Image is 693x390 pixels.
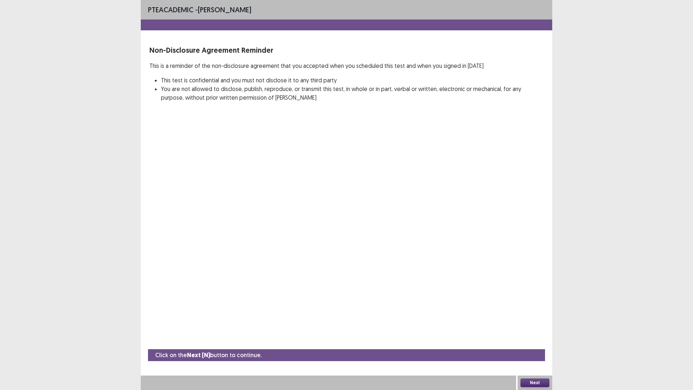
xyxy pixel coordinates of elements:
[520,378,549,387] button: Next
[149,61,544,70] p: This is a reminder of the non-disclosure agreement that you accepted when you scheduled this test...
[161,76,544,84] li: This test is confidential and you must not disclose it to any third party
[187,351,210,359] strong: Next (N)
[155,351,262,360] p: Click on the button to continue.
[161,84,544,102] li: You are not allowed to disclose, publish, reproduce, or transmit this test, in whole or in part, ...
[149,45,544,56] p: Non-Disclosure Agreement Reminder
[148,5,193,14] span: PTE academic
[148,4,251,15] p: - [PERSON_NAME]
